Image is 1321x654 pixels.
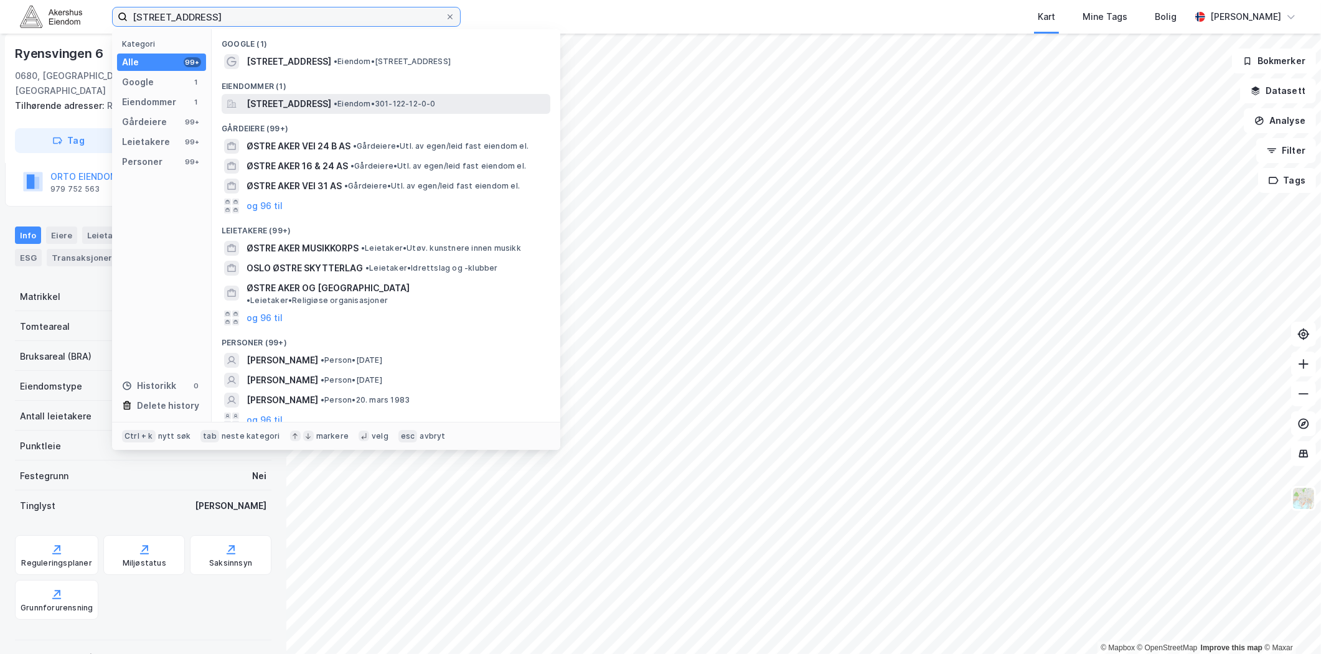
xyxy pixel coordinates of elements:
[122,114,167,129] div: Gårdeiere
[1259,594,1321,654] iframe: Chat Widget
[122,75,154,90] div: Google
[46,227,77,244] div: Eiere
[350,161,354,171] span: •
[212,216,560,238] div: Leietakere (99+)
[1137,643,1198,652] a: OpenStreetMap
[334,99,337,108] span: •
[195,498,266,513] div: [PERSON_NAME]
[184,57,201,67] div: 99+
[122,430,156,442] div: Ctrl + k
[334,57,337,66] span: •
[247,373,318,388] span: [PERSON_NAME]
[184,157,201,167] div: 99+
[334,57,451,67] span: Eiendom • [STREET_ADDRESS]
[15,227,41,244] div: Info
[247,353,318,368] span: [PERSON_NAME]
[191,381,201,391] div: 0
[321,375,382,385] span: Person • [DATE]
[398,430,418,442] div: esc
[247,159,348,174] span: ØSTRE AKER 16 & 24 AS
[247,296,250,305] span: •
[247,54,331,69] span: [STREET_ADDRESS]
[20,469,68,483] div: Festegrunn
[15,68,172,98] div: 0680, [GEOGRAPHIC_DATA], [GEOGRAPHIC_DATA]
[247,199,283,213] button: og 96 til
[50,184,100,194] div: 979 752 563
[1083,9,1127,24] div: Mine Tags
[122,95,176,110] div: Eiendommer
[1244,108,1316,133] button: Analyse
[22,558,92,568] div: Reguleringsplaner
[247,413,283,427] button: og 96 til
[372,431,388,441] div: velg
[365,263,369,273] span: •
[321,355,324,365] span: •
[420,431,445,441] div: avbryt
[1256,138,1316,163] button: Filter
[137,398,199,413] div: Delete history
[128,7,445,26] input: Søk på adresse, matrikkel, gårdeiere, leietakere eller personer
[252,469,266,483] div: Nei
[247,139,350,154] span: ØSTRE AKER VEI 24 B AS
[212,29,560,52] div: Google (1)
[1292,487,1315,510] img: Z
[20,319,70,334] div: Tomteareal
[247,241,359,256] span: ØSTRE AKER MUSIKKORPS
[209,558,252,568] div: Saksinnsyn
[344,181,520,191] span: Gårdeiere • Utl. av egen/leid fast eiendom el.
[200,430,219,442] div: tab
[321,355,382,365] span: Person • [DATE]
[247,179,342,194] span: ØSTRE AKER VEI 31 AS
[191,77,201,87] div: 1
[122,39,206,49] div: Kategori
[1210,9,1281,24] div: [PERSON_NAME]
[353,141,357,151] span: •
[122,134,170,149] div: Leietakere
[247,281,410,296] span: ØSTRE AKER OG [GEOGRAPHIC_DATA]
[123,558,166,568] div: Miljøstatus
[20,439,61,454] div: Punktleie
[321,395,410,405] span: Person • 20. mars 1983
[15,100,107,111] span: Tilhørende adresser:
[1201,643,1262,652] a: Improve this map
[212,114,560,136] div: Gårdeiere (99+)
[1232,49,1316,73] button: Bokmerker
[82,227,151,244] div: Leietakere
[15,44,105,63] div: Ryensvingen 6
[158,431,191,441] div: nytt søk
[20,498,55,513] div: Tinglyst
[247,96,331,111] span: [STREET_ADDRESS]
[321,395,324,404] span: •
[365,263,498,273] span: Leietaker • Idrettslag og -klubber
[1240,78,1316,103] button: Datasett
[184,117,201,127] div: 99+
[212,72,560,94] div: Eiendommer (1)
[344,181,348,190] span: •
[21,603,93,613] div: Grunnforurensning
[1101,643,1135,652] a: Mapbox
[20,289,60,304] div: Matrikkel
[212,328,560,350] div: Personer (99+)
[15,128,122,153] button: Tag
[191,97,201,107] div: 1
[184,137,201,147] div: 99+
[247,296,388,306] span: Leietaker • Religiøse organisasjoner
[350,161,526,171] span: Gårdeiere • Utl. av egen/leid fast eiendom el.
[361,243,521,253] span: Leietaker • Utøv. kunstnere innen musikk
[1259,594,1321,654] div: Kontrollprogram for chat
[222,431,280,441] div: neste kategori
[122,378,176,393] div: Historikk
[1038,9,1055,24] div: Kart
[353,141,529,151] span: Gårdeiere • Utl. av egen/leid fast eiendom el.
[122,154,162,169] div: Personer
[15,249,42,266] div: ESG
[361,243,365,253] span: •
[247,311,283,325] button: og 96 til
[321,375,324,385] span: •
[47,249,132,266] div: Transaksjoner
[20,6,82,27] img: akershus-eiendom-logo.9091f326c980b4bce74ccdd9f866810c.svg
[316,431,349,441] div: markere
[247,261,363,276] span: OSLO ØSTRE SKYTTERLAG
[20,349,92,364] div: Bruksareal (BRA)
[20,379,82,394] div: Eiendomstype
